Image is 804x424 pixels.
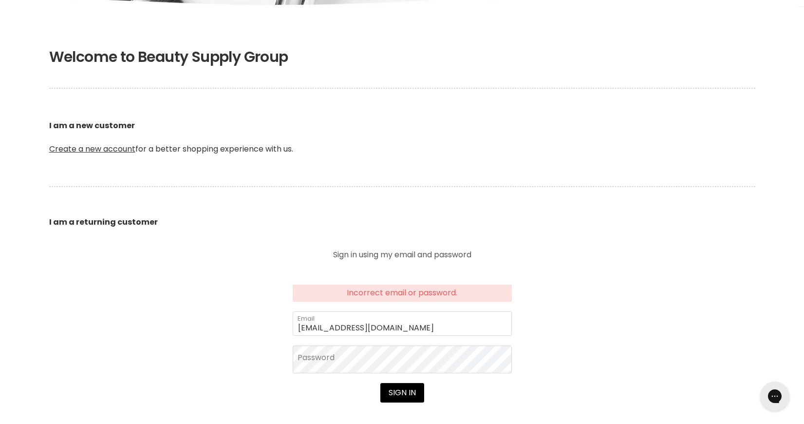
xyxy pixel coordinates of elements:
p: Sign in using my email and password [293,251,512,259]
b: I am a new customer [49,120,135,131]
button: Sign in [380,383,424,403]
p: for a better shopping experience with us. [49,96,755,178]
li: Incorrect email or password. [299,289,506,297]
h1: Welcome to Beauty Supply Group [49,48,755,66]
a: Create a new account [49,143,135,154]
b: I am a returning customer [49,216,158,228]
iframe: Gorgias live chat messenger [755,378,794,414]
